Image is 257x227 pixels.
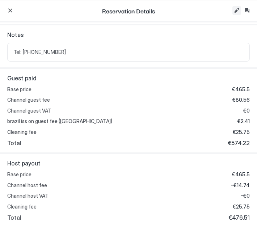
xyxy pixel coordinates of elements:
span: Channel host VAT [7,193,49,199]
span: €25.75 [233,203,250,210]
button: Inbox [243,6,251,15]
span: Channel host fee [7,182,47,189]
span: €0 [243,108,250,114]
span: Reservation Details [102,6,155,15]
span: Cleaning fee [7,129,37,135]
span: Cleaning fee [7,203,37,210]
span: Guest paid [7,75,250,82]
span: Tel: [PHONE_NUMBER] [13,49,244,55]
span: €80.56 [232,97,250,103]
span: €476.51 [228,214,250,221]
span: €2.41 [237,118,250,125]
span: Base price [7,86,31,93]
span: €574.22 [228,139,250,147]
span: Total [7,139,21,147]
span: Notes [7,31,250,38]
button: Edit reservation [232,6,241,15]
span: Base price [7,171,31,178]
span: Channel guest VAT [7,108,51,114]
span: brazil iss on guest fee ([GEOGRAPHIC_DATA]) [7,118,112,125]
span: €25.75 [233,129,250,135]
span: €465.5 [232,86,250,93]
span: Channel guest fee [7,97,50,103]
span: €465.5 [232,171,250,178]
span: -€14.74 [231,182,250,189]
span: Host payout [7,160,250,167]
span: Total [7,214,21,221]
span: -€0 [241,193,250,199]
